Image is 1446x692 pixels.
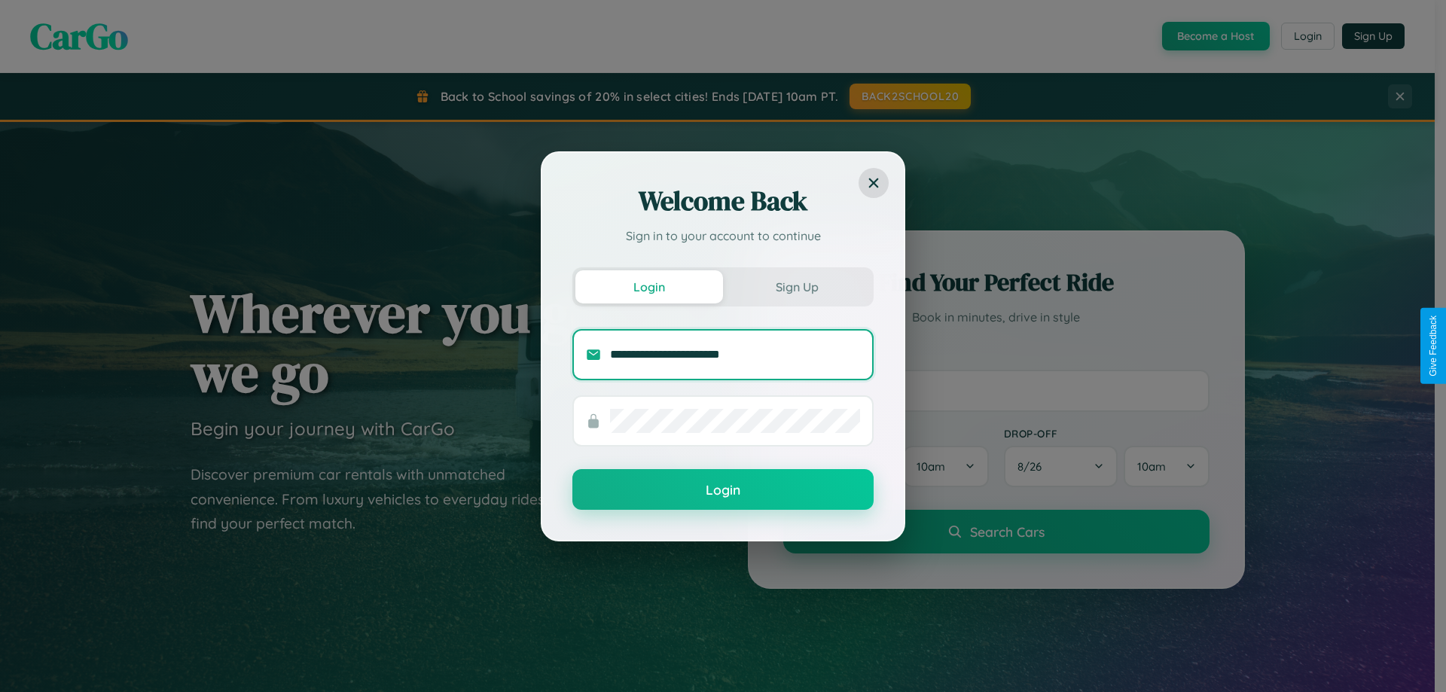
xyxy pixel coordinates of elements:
[572,183,874,219] h2: Welcome Back
[575,270,723,303] button: Login
[723,270,871,303] button: Sign Up
[572,227,874,245] p: Sign in to your account to continue
[1428,316,1438,376] div: Give Feedback
[572,469,874,510] button: Login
